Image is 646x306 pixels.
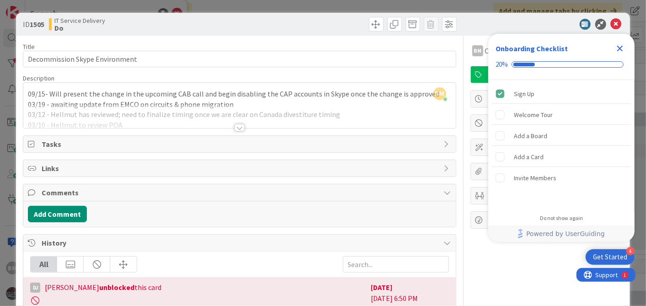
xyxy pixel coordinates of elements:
[42,187,439,198] span: Comments
[48,4,50,11] div: 1
[540,215,583,222] div: Do not show again
[488,80,635,209] div: Checklist items
[371,283,393,292] b: [DATE]
[496,43,568,54] div: Onboarding Checklist
[23,19,44,30] span: ID
[23,51,456,67] input: type card name here...
[593,252,627,262] div: Get Started
[526,228,605,239] span: Powered by UserGuiding
[472,45,483,56] div: BM
[492,105,631,125] div: Welcome Tour is incomplete.
[626,247,635,255] div: 4
[492,126,631,146] div: Add a Board is incomplete.
[23,74,54,82] span: Description
[514,88,534,99] div: Sign Up
[485,45,506,56] span: Owner
[586,249,635,265] div: Open Get Started checklist, remaining modules: 4
[514,109,553,120] div: Welcome Tour
[496,60,508,69] div: 20%
[488,225,635,242] div: Footer
[28,206,87,222] button: Add Comment
[343,256,449,273] input: Search...
[492,84,631,104] div: Sign Up is complete.
[54,24,105,32] b: Do
[28,89,451,99] p: 09/15- Will present the change in the upcoming CAB call and begin disabling the CAP accounts in S...
[613,41,627,56] div: Close Checklist
[28,99,451,110] p: 03/19 - awaiting update from EMCO on circuits & phone migration
[492,147,631,167] div: Add a Card is incomplete.
[23,43,35,51] label: Title
[433,87,446,100] span: BM
[514,130,547,141] div: Add a Board
[19,1,42,12] span: Support
[54,17,105,24] span: IT Service Delivery
[496,60,627,69] div: Checklist progress: 20%
[488,34,635,242] div: Checklist Container
[42,163,439,174] span: Links
[514,172,556,183] div: Invite Members
[371,282,449,305] div: [DATE] 6:50 PM
[31,257,57,272] div: All
[514,151,544,162] div: Add a Card
[30,20,44,29] b: 1505
[42,237,439,248] span: History
[42,139,439,150] span: Tasks
[30,283,40,293] div: DJ
[492,168,631,188] div: Invite Members is incomplete.
[99,283,134,292] b: unblocked
[45,282,161,293] span: [PERSON_NAME] this card
[493,225,630,242] a: Powered by UserGuiding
